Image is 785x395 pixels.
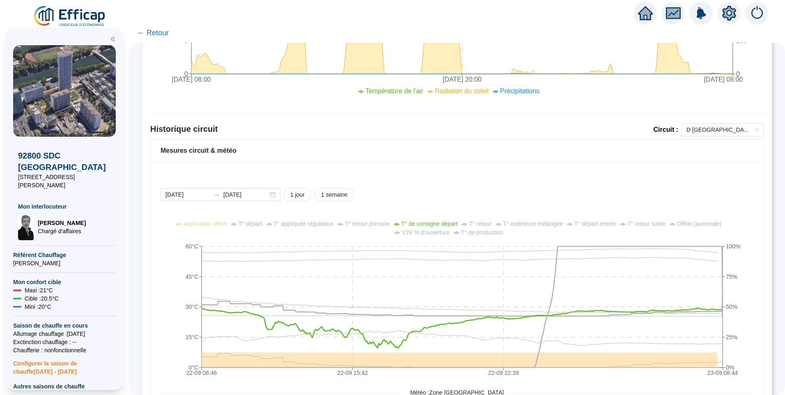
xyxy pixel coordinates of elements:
input: Date de début [165,191,210,199]
span: fund [666,6,681,21]
tspan: 45°C [186,273,198,280]
span: Autres saisons de chauffe [13,382,116,390]
span: Chaufferie : non fonctionnelle [13,346,116,354]
tspan: 60°C [186,243,198,250]
span: V3V % d'ouverture [402,229,449,236]
tspan: 22-09 22:39 [488,370,519,376]
span: Maxi : 21 °C [25,286,53,294]
tspan: 100% [726,243,741,250]
tspan: [DATE] 08:00 [704,76,743,83]
span: Cible : 20.5 °C [25,294,59,303]
input: Date de fin [223,191,268,199]
span: T° de production [461,229,503,236]
span: 1 jour [290,191,305,199]
span: T° départ entrée [574,220,616,227]
span: Exctinction chauffage : -- [13,338,116,346]
img: Chargé d'affaires [18,214,34,240]
tspan: 22-09 15:42 [337,370,368,376]
span: to [213,191,220,198]
tspan: 0°C [189,364,199,371]
img: alerts [746,2,769,25]
span: home [638,6,653,21]
img: efficap energie logo [33,5,107,28]
span: T° appliquée régulateur [274,220,334,227]
span: Chargé d'affaires [38,227,86,235]
tspan: 50% [726,303,737,310]
span: swap-right [213,191,220,198]
span: Température de l'air [365,87,423,94]
span: T° retour sortie [627,220,666,227]
tspan: 30°C [186,303,198,310]
span: Circuit : [654,125,678,135]
span: Référent Chauffage [13,251,116,259]
span: T° retour primaire [345,220,390,227]
div: Mesures circuit & météo [161,146,753,156]
span: Mon confort cible [13,278,116,286]
tspan: 25% [726,334,737,340]
tspan: 0% [726,364,734,371]
span: T° départ [239,220,262,227]
img: alerts [690,2,713,25]
tspan: 250 [736,37,747,44]
span: Radiation du soleil [435,87,489,94]
tspan: 0 [184,71,188,78]
span: 92800 SDC [GEOGRAPHIC_DATA] [18,150,111,173]
span: Mini : 20 °C [25,303,51,311]
span: setting [722,6,737,21]
span: Mon interlocuteur [18,202,111,211]
tspan: 15°C [186,334,198,340]
tspan: [DATE] 08:00 [172,76,211,83]
tspan: 23-09 08:44 [707,370,738,376]
tspan: [DATE] 20:00 [443,76,482,83]
span: Offset (automate) [677,220,722,227]
button: 1 semaine [314,188,354,201]
span: Application offset [183,220,227,227]
tspan: 0 [736,71,740,78]
tspan: 22-09 08:46 [186,370,217,376]
span: double-left [110,36,116,42]
tspan: 8 [184,37,188,44]
span: T° retour [469,220,491,227]
span: Allumage chauffage : [DATE] [13,330,116,338]
span: Configurer la saison de chauffe [DATE] - [DATE] [13,354,116,376]
span: T° de consigne départ [401,220,457,227]
span: D Pacifique Sud [686,124,759,136]
span: [PERSON_NAME] [13,259,116,267]
span: Précipitations [500,87,539,94]
tspan: 75% [726,273,737,280]
span: Saison de chauffe en cours [13,322,116,330]
button: 1 jour [284,188,311,201]
span: [STREET_ADDRESS][PERSON_NAME] [18,173,111,189]
span: T° extérieure mélangée [503,220,563,227]
h4: Historique circuit [150,123,218,135]
span: ← Retour [137,27,169,39]
span: 1 semaine [321,191,348,199]
span: [PERSON_NAME] [38,219,86,227]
